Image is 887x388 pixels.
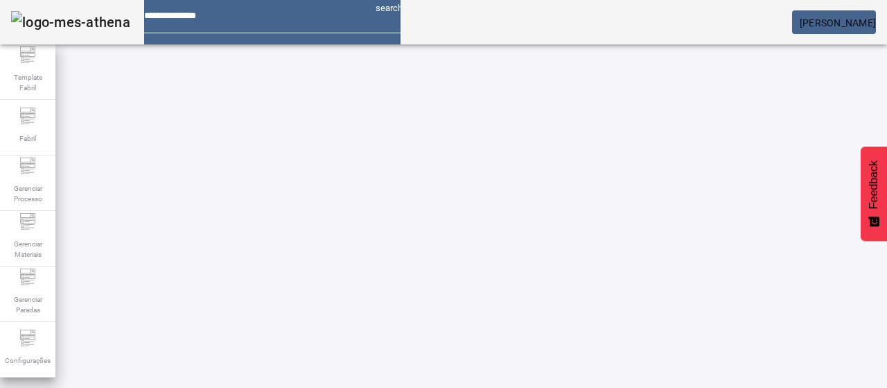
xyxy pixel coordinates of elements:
[7,179,49,208] span: Gerenciar Processo
[15,129,40,148] span: Fabril
[868,160,880,209] span: Feedback
[800,17,876,28] span: [PERSON_NAME]
[7,68,49,97] span: Template Fabril
[861,146,887,241] button: Feedback - Mostrar pesquisa
[1,351,55,370] span: Configurações
[11,11,130,33] img: logo-mes-athena
[7,290,49,319] span: Gerenciar Paradas
[7,235,49,264] span: Gerenciar Materiais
